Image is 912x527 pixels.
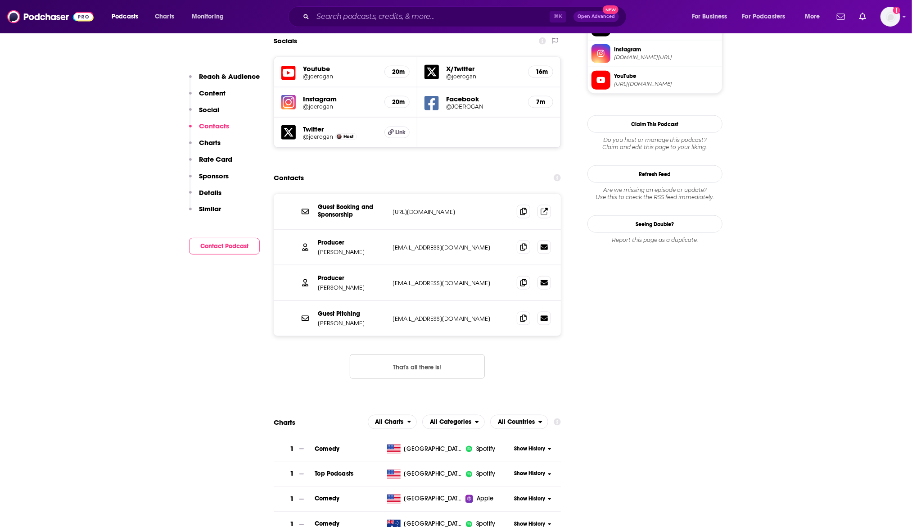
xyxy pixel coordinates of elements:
[303,125,377,133] h5: Twitter
[856,9,870,24] a: Show notifications dropdown
[274,32,297,50] h2: Socials
[368,415,417,429] h2: Platforms
[199,89,226,97] p: Content
[392,68,402,76] h5: 20m
[189,155,232,172] button: Rate Card
[880,7,900,27] img: User Profile
[189,238,260,254] button: Contact Podcast
[536,98,546,106] h5: 7m
[536,68,546,76] h5: 16m
[490,415,548,429] button: open menu
[465,495,511,504] a: Apple
[315,495,339,503] a: Comedy
[274,436,315,461] a: 1
[446,103,521,110] a: @JOEROGAN
[514,470,545,478] span: Show History
[578,14,615,19] span: Open Advanced
[303,103,377,110] a: @joerogan
[274,169,304,186] h2: Contacts
[185,9,235,24] button: open menu
[199,122,229,130] p: Contacts
[112,10,138,23] span: Podcasts
[7,8,94,25] img: Podchaser - Follow, Share and Rate Podcasts
[587,236,722,244] div: Report this page as a duplicate.
[591,44,718,63] a: Instagram[DOMAIN_NAME][URL]
[591,71,718,90] a: YouTube[URL][DOMAIN_NAME]
[375,419,404,425] span: All Charts
[614,81,718,87] span: https://www.youtube.com/@joerogan
[614,45,718,54] span: Instagram
[799,9,831,24] button: open menu
[149,9,180,24] a: Charts
[199,105,219,114] p: Social
[404,470,463,479] span: United States
[274,418,295,427] h2: Charts
[199,188,221,197] p: Details
[350,354,485,379] button: Nothing here.
[587,186,722,201] div: Are we missing an episode or update? Use this to check the RSS feed immediately.
[490,415,548,429] h2: Countries
[880,7,900,27] button: Show profile menu
[318,284,385,291] p: [PERSON_NAME]
[297,6,635,27] div: Search podcasts, credits, & more...
[303,73,377,80] a: @joerogan
[290,494,294,504] h3: 1
[805,10,820,23] span: More
[686,9,739,24] button: open menu
[315,470,353,478] a: Top Podcasts
[189,72,260,89] button: Reach & Audience
[465,445,511,454] a: iconImageSpotify
[880,7,900,27] span: Logged in as jennevievef
[446,73,521,80] a: @joerogan
[446,64,521,73] h5: X/Twitter
[550,11,566,23] span: ⌘ K
[692,10,727,23] span: For Business
[155,10,174,23] span: Charts
[303,133,333,140] a: @joerogan
[281,95,296,109] img: iconImage
[614,72,718,80] span: YouTube
[465,470,511,479] a: iconImageSpotify
[514,495,545,503] span: Show History
[274,487,315,512] a: 1
[318,310,385,318] p: Guest Pitching
[476,445,495,454] span: Spotify
[189,188,221,205] button: Details
[199,72,260,81] p: Reach & Audience
[393,208,510,216] p: [URL][DOMAIN_NAME]
[189,122,229,138] button: Contacts
[404,445,463,454] span: United States
[318,203,385,218] p: Guest Booking and Sponsorship
[318,239,385,246] p: Producer
[587,136,722,144] span: Do you host or manage this podcast?
[393,315,510,323] p: [EMAIL_ADDRESS][DOMAIN_NAME]
[384,495,466,504] a: [GEOGRAPHIC_DATA]
[514,445,545,453] span: Show History
[189,105,219,122] button: Social
[736,9,799,24] button: open menu
[603,5,619,14] span: New
[368,415,417,429] button: open menu
[337,134,342,139] img: Joe Rogan
[315,445,339,453] span: Comedy
[192,10,224,23] span: Monitoring
[511,470,555,478] button: Show History
[384,127,410,138] a: Link
[105,9,150,24] button: open menu
[614,54,718,61] span: instagram.com/joerogan
[318,319,385,327] p: [PERSON_NAME]
[833,9,849,24] a: Show notifications dropdown
[893,7,900,14] svg: Add a profile image
[318,274,385,282] p: Producer
[422,415,485,429] button: open menu
[199,155,232,164] p: Rate Card
[573,11,619,22] button: Open AdvancedNew
[318,248,385,256] p: [PERSON_NAME]
[396,129,406,136] span: Link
